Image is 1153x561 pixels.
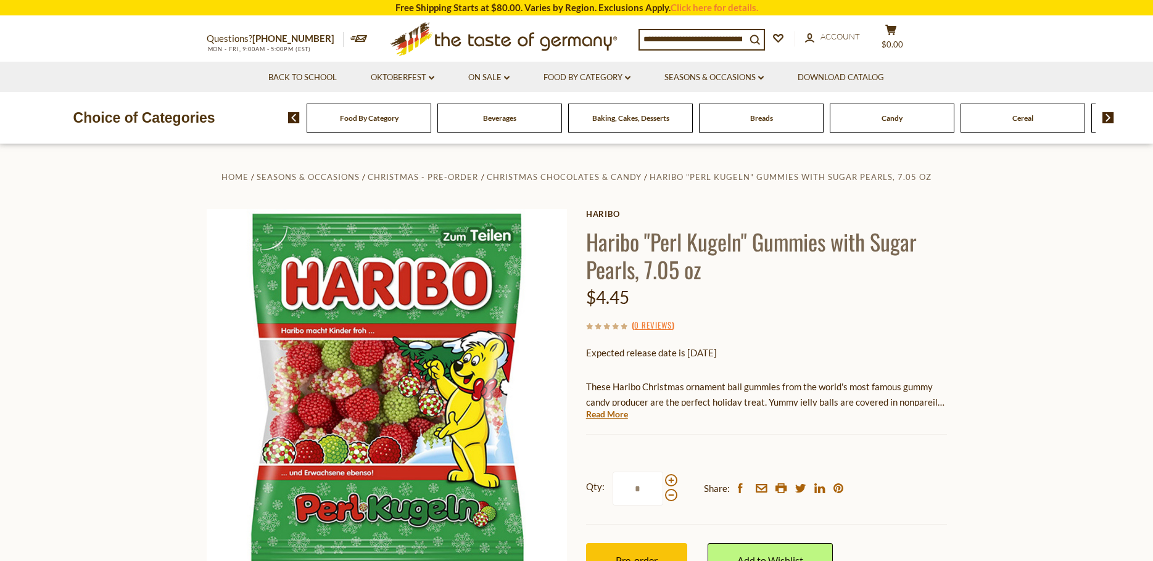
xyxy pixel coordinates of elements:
[252,33,334,44] a: [PHONE_NUMBER]
[1012,113,1033,123] a: Cereal
[820,31,860,41] span: Account
[873,24,910,55] button: $0.00
[371,71,434,84] a: Oktoberfest
[613,472,663,506] input: Qty:
[586,408,628,420] a: Read More
[288,112,300,123] img: previous arrow
[882,113,903,123] a: Candy
[586,479,605,494] strong: Qty:
[268,71,337,84] a: Back to School
[805,30,860,44] a: Account
[634,319,672,332] a: 0 Reviews
[221,172,249,182] a: Home
[671,2,758,13] a: Click here for details.
[586,209,947,219] a: Haribo
[632,319,674,331] span: ( )
[340,113,399,123] a: Food By Category
[483,113,516,123] a: Beverages
[207,31,344,47] p: Questions?
[1102,112,1114,123] img: next arrow
[257,172,360,182] a: Seasons & Occasions
[543,71,630,84] a: Food By Category
[586,379,947,410] p: These Haribo Christmas ornament ball gummies from the world's most famous gummy candy producer ar...
[586,345,947,361] p: Expected release date is [DATE]
[704,481,730,496] span: Share:
[750,113,773,123] a: Breads
[487,172,642,182] a: Christmas Chocolates & Candy
[586,227,947,283] h1: Haribo "Perl Kugeln" Gummies with Sugar Pearls, 7.05 oz
[650,172,932,182] a: Haribo "Perl Kugeln" Gummies with Sugar Pearls, 7.05 oz
[664,71,764,84] a: Seasons & Occasions
[368,172,478,182] a: Christmas - PRE-ORDER
[207,46,312,52] span: MON - FRI, 9:00AM - 5:00PM (EST)
[468,71,510,84] a: On Sale
[882,39,903,49] span: $0.00
[592,113,669,123] a: Baking, Cakes, Desserts
[586,287,629,308] span: $4.45
[798,71,884,84] a: Download Catalog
